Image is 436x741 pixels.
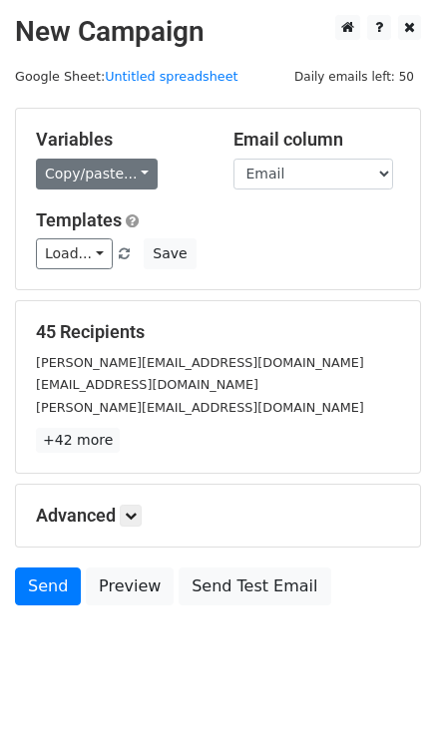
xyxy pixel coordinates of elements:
[179,567,330,605] a: Send Test Email
[86,567,174,605] a: Preview
[36,355,364,370] small: [PERSON_NAME][EMAIL_ADDRESS][DOMAIN_NAME]
[287,66,421,88] span: Daily emails left: 50
[287,69,421,84] a: Daily emails left: 50
[36,505,400,527] h5: Advanced
[15,69,238,84] small: Google Sheet:
[36,238,113,269] a: Load...
[36,321,400,343] h5: 45 Recipients
[144,238,196,269] button: Save
[233,129,401,151] h5: Email column
[36,400,364,415] small: [PERSON_NAME][EMAIL_ADDRESS][DOMAIN_NAME]
[36,129,204,151] h5: Variables
[15,15,421,49] h2: New Campaign
[36,159,158,189] a: Copy/paste...
[36,209,122,230] a: Templates
[36,428,120,453] a: +42 more
[15,567,81,605] a: Send
[105,69,237,84] a: Untitled spreadsheet
[36,377,258,392] small: [EMAIL_ADDRESS][DOMAIN_NAME]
